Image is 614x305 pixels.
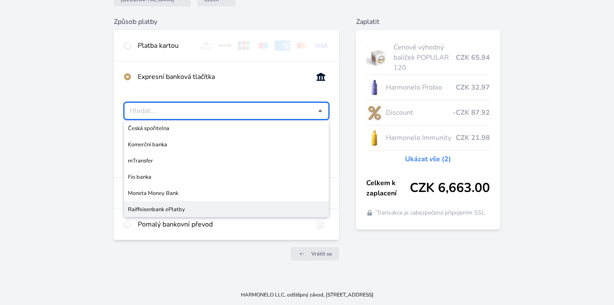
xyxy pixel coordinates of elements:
[291,247,339,261] a: Vrátit se
[128,173,325,181] span: Fio banka
[255,41,271,51] img: maestro.svg
[138,41,191,51] div: Platba kartou
[236,41,252,51] img: jcb.svg
[313,219,329,229] img: bankTransfer_IBAN.svg
[453,107,490,118] span: -CZK 87.92
[410,180,490,196] span: CZK 6,663.00
[356,17,501,27] h6: Zaplatit
[128,205,325,214] span: Raiffeisenbank ePlatby
[366,77,382,98] img: CLEAN_PROBIO_se_stinem_x-lo.jpg
[313,72,329,82] img: onlineBanking_CZ.svg
[124,102,329,119] div: Vyberte svou banku
[456,52,490,63] span: CZK 65.94
[386,133,456,143] span: Harmonelo Immunity
[138,219,306,229] div: Pomalý bankovní převod
[386,82,456,93] span: Harmonelo Probio
[366,47,391,68] img: popular.jpg
[294,41,310,51] img: mc.svg
[275,41,290,51] img: amex.svg
[405,154,451,164] a: Ukázat vše (2)
[394,42,456,73] span: Cenově výhodný balíček POPULAR 120
[128,124,325,133] span: Česká spořitelna
[128,189,325,198] span: Moneta Money Bank
[456,133,490,143] span: CZK 21.98
[114,17,339,27] h6: Způsob platby
[217,41,233,51] img: discover.svg
[138,72,306,82] div: Expresní banková tlačítka
[311,250,332,257] span: Vrátit se
[456,82,490,93] span: CZK 32.97
[377,209,485,217] span: Transakce je zabezpečena připojením SSL
[366,127,382,148] img: IMMUNITY_se_stinem_x-lo.jpg
[128,140,325,149] span: Komerční banka
[386,107,453,118] span: Discount
[130,106,318,116] input: Česká spořitelnaKomerční bankamTransferFio bankaMoneta Money BankRaiffeisenbank ePlatby
[128,157,325,165] span: mTransfer
[198,41,214,51] img: diners.svg
[313,41,329,51] img: visa.svg
[366,178,410,198] span: Celkem k zaplacení
[366,102,382,123] img: discount-lo.png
